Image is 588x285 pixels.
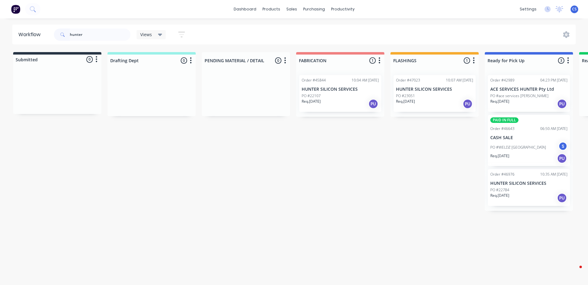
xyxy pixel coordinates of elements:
div: PU [463,99,473,109]
div: Order #4697610:35 AM [DATE]HUNTER SILICON SERVICESPO #22784Req.[DATE]PU [488,169,570,206]
img: Factory [11,5,20,14]
iframe: Intercom live chat [567,264,582,279]
div: 04:23 PM [DATE] [540,78,567,83]
p: Req. [DATE] [302,99,321,104]
p: PO #ace services [PERSON_NAME] [490,93,548,99]
p: Req. [DATE] [490,193,509,198]
div: products [259,5,283,14]
p: PO #23051 [396,93,415,99]
p: Req. [DATE] [490,153,509,159]
div: PU [557,193,567,203]
div: Order #4298904:23 PM [DATE]ACE SERVICES HUNTER Pty LtdPO #ace services [PERSON_NAME]Req.[DATE]PU [488,75,570,112]
p: CASH SALE [490,135,567,140]
div: Order #4702310:07 AM [DATE]HUNTER SILICON SERVICESPO #23051Req.[DATE]PU [394,75,476,112]
div: PU [557,154,567,163]
div: purchasing [300,5,328,14]
div: PU [557,99,567,109]
p: PO #WELDZ [GEOGRAPHIC_DATA] [490,145,546,150]
div: PAID IN FULLOrder #4664306:50 AM [DATE]CASH SALEPO #WELDZ [GEOGRAPHIC_DATA]SReq.[DATE]PU [488,115,570,166]
div: Workflow [18,31,43,38]
p: ACE SERVICES HUNTER Pty Ltd [490,87,567,92]
input: Search for orders... [70,28,130,41]
span: Views [140,31,152,38]
div: productivity [328,5,358,14]
div: Order #45844 [302,78,326,83]
div: 10:35 AM [DATE] [540,172,567,177]
div: Order #42989 [490,78,514,83]
div: Order #47023 [396,78,420,83]
div: S [558,142,567,151]
p: Req. [DATE] [490,99,509,104]
p: PO #22107 [302,93,321,99]
p: HUNTER SILICON SERVICES [490,181,567,186]
p: Req. [DATE] [396,99,415,104]
div: PU [368,99,378,109]
div: Order #46643 [490,126,514,131]
div: 10:04 AM [DATE] [352,78,379,83]
div: Order #46976 [490,172,514,177]
div: 06:50 AM [DATE] [540,126,567,131]
p: HUNTER SILICON SERVICES [302,87,379,92]
a: dashboard [231,5,259,14]
div: settings [517,5,540,14]
div: PAID IN FULL [490,117,518,123]
div: Order #4584410:04 AM [DATE]HUNTER SILICON SERVICESPO #22107Req.[DATE]PU [299,75,381,112]
div: sales [283,5,300,14]
span: CS [572,6,577,12]
div: 10:07 AM [DATE] [446,78,473,83]
p: PO #22784 [490,187,509,193]
p: HUNTER SILICON SERVICES [396,87,473,92]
